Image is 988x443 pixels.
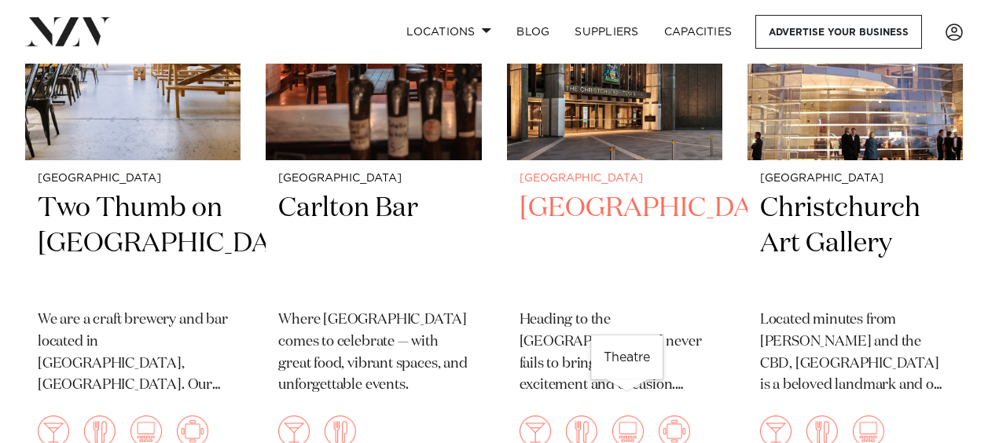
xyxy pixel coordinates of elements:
[652,15,745,49] a: Capacities
[755,15,922,49] a: Advertise your business
[25,17,111,46] img: nzv-logo.png
[504,15,562,49] a: BLOG
[520,309,710,397] p: Heading to the [GEOGRAPHIC_DATA] never fails to bring a sense of excitement and occasion. Whether...
[38,191,228,297] h2: Two Thumb on [GEOGRAPHIC_DATA]
[760,309,950,397] p: Located minutes from [PERSON_NAME] and the CBD, [GEOGRAPHIC_DATA] is a beloved landmark and one o...
[760,173,950,185] small: [GEOGRAPHIC_DATA]
[38,173,228,185] small: [GEOGRAPHIC_DATA]
[520,191,710,297] h2: [GEOGRAPHIC_DATA]
[394,15,504,49] a: Locations
[562,15,651,49] a: SUPPLIERS
[278,309,468,397] p: Where [GEOGRAPHIC_DATA] comes to celebrate — with great food, vibrant spaces, and unforgettable e...
[278,173,468,185] small: [GEOGRAPHIC_DATA]
[38,309,228,397] p: We are a craft brewery and bar located in [GEOGRAPHIC_DATA], [GEOGRAPHIC_DATA]. Our venue is the ...
[760,191,950,297] h2: Christchurch Art Gallery
[520,173,710,185] small: [GEOGRAPHIC_DATA]
[278,191,468,297] h2: Carlton Bar
[591,335,663,379] div: Theatre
